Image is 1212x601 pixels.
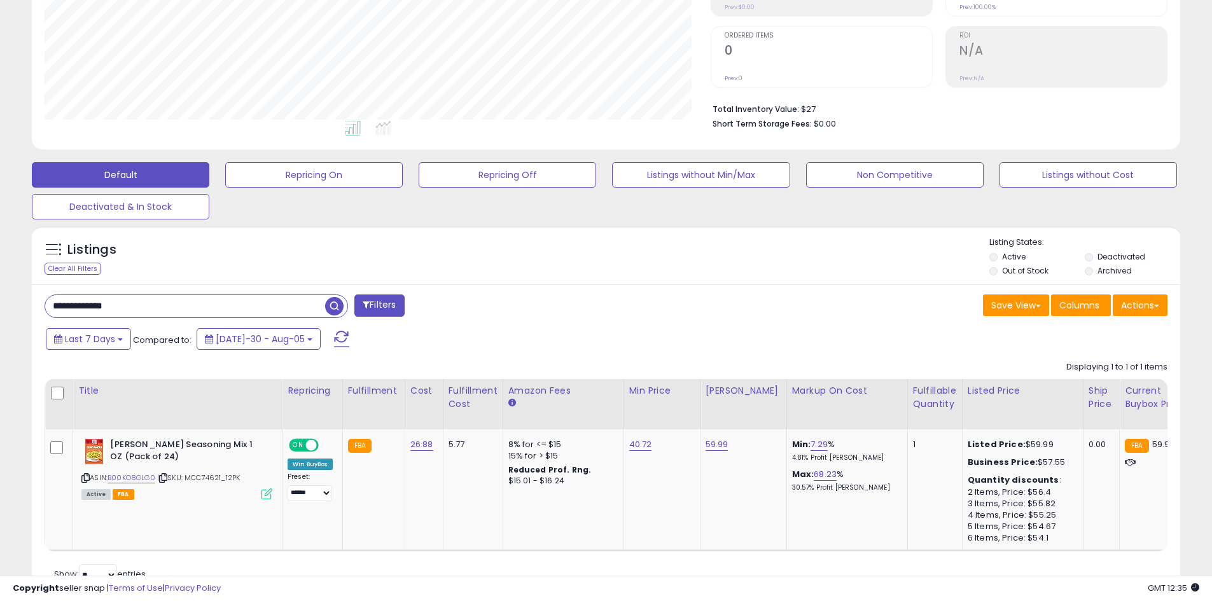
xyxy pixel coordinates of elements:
small: Prev: 0 [725,74,742,82]
div: Ship Price [1089,384,1114,411]
div: 8% for <= $15 [508,439,614,450]
label: Archived [1097,265,1132,276]
div: Fulfillable Quantity [913,384,957,411]
button: Repricing On [225,162,403,188]
span: 2025-08-13 12:35 GMT [1148,582,1199,594]
small: Prev: N/A [959,74,984,82]
span: Show: entries [54,568,146,580]
p: 4.81% Profit [PERSON_NAME] [792,453,898,462]
button: [DATE]-30 - Aug-05 [197,328,321,350]
button: Actions [1113,294,1167,316]
label: Active [1002,251,1026,262]
li: $27 [713,100,1158,116]
div: 5 Items, Price: $54.67 [968,521,1073,532]
div: % [792,439,898,462]
div: 15% for > $15 [508,450,614,462]
button: Save View [983,294,1049,316]
div: Preset: [288,473,333,501]
div: : [968,474,1073,486]
span: Columns [1059,299,1099,312]
strong: Copyright [13,582,59,594]
label: Out of Stock [1002,265,1048,276]
button: Last 7 Days [46,328,131,350]
div: Listed Price [968,384,1078,397]
span: Ordered Items [725,32,932,39]
h2: 0 [725,43,932,60]
div: ASIN: [81,439,272,498]
b: Quantity discounts [968,474,1059,486]
div: 4 Items, Price: $55.25 [968,509,1073,521]
button: Repricing Off [419,162,596,188]
button: Listings without Min/Max [612,162,790,188]
a: 68.23 [814,468,837,481]
button: Non Competitive [806,162,984,188]
span: [DATE]-30 - Aug-05 [216,333,305,345]
div: Min Price [629,384,695,397]
b: Min: [792,438,811,450]
div: Title [78,384,277,397]
div: Repricing [288,384,337,397]
span: ON [290,440,306,451]
div: % [792,469,898,492]
div: 2 Items, Price: $56.4 [968,487,1073,498]
div: Cost [410,384,438,397]
h2: N/A [959,43,1167,60]
div: Fulfillment [348,384,400,397]
b: Short Term Storage Fees: [713,118,812,129]
div: Current Buybox Price [1125,384,1190,411]
div: $57.55 [968,457,1073,468]
a: 26.88 [410,438,433,451]
a: B00KO8GLG0 [108,473,155,483]
b: [PERSON_NAME] Seasoning Mix 1 OZ (Pack of 24) [110,439,265,466]
b: Max: [792,468,814,480]
div: Markup on Cost [792,384,902,397]
a: 7.29 [811,438,828,451]
a: 40.72 [629,438,652,451]
small: FBA [1125,439,1148,453]
b: Business Price: [968,456,1038,468]
span: | SKU: MCC74621_12PK [157,473,240,483]
a: Privacy Policy [165,582,221,594]
div: 5.77 [449,439,493,450]
span: All listings currently available for purchase on Amazon [81,489,111,500]
div: Amazon Fees [508,384,618,397]
a: Terms of Use [109,582,163,594]
div: 0.00 [1089,439,1110,450]
small: Prev: 100.00% [959,3,996,11]
button: Default [32,162,209,188]
div: [PERSON_NAME] [706,384,781,397]
div: Displaying 1 to 1 of 1 items [1066,361,1167,373]
b: Total Inventory Value: [713,104,799,114]
p: 30.57% Profit [PERSON_NAME] [792,483,898,492]
div: $15.01 - $16.24 [508,476,614,487]
button: Filters [354,294,404,317]
small: Amazon Fees. [508,397,516,409]
div: 6 Items, Price: $54.1 [968,532,1073,544]
div: Clear All Filters [45,263,101,275]
small: FBA [348,439,372,453]
div: 3 Items, Price: $55.82 [968,498,1073,509]
button: Deactivated & In Stock [32,194,209,219]
img: 51b6bMP+WqL._SL40_.jpg [81,439,107,464]
div: seller snap | | [13,583,221,595]
a: 59.99 [706,438,728,451]
span: $0.00 [814,118,836,130]
span: Last 7 Days [65,333,115,345]
div: Fulfillment Cost [449,384,498,411]
span: ROI [959,32,1167,39]
button: Listings without Cost [1000,162,1177,188]
label: Deactivated [1097,251,1145,262]
th: The percentage added to the cost of goods (COGS) that forms the calculator for Min & Max prices. [786,379,907,429]
div: 1 [913,439,952,450]
b: Reduced Prof. Rng. [508,464,592,475]
span: 59.99 [1152,438,1175,450]
button: Columns [1051,294,1111,316]
span: OFF [317,440,337,451]
span: Compared to: [133,334,192,346]
p: Listing States: [989,237,1180,249]
small: Prev: $0.00 [725,3,755,11]
h5: Listings [67,241,116,259]
span: FBA [113,489,134,500]
div: Win BuyBox [288,459,333,470]
b: Listed Price: [968,438,1026,450]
